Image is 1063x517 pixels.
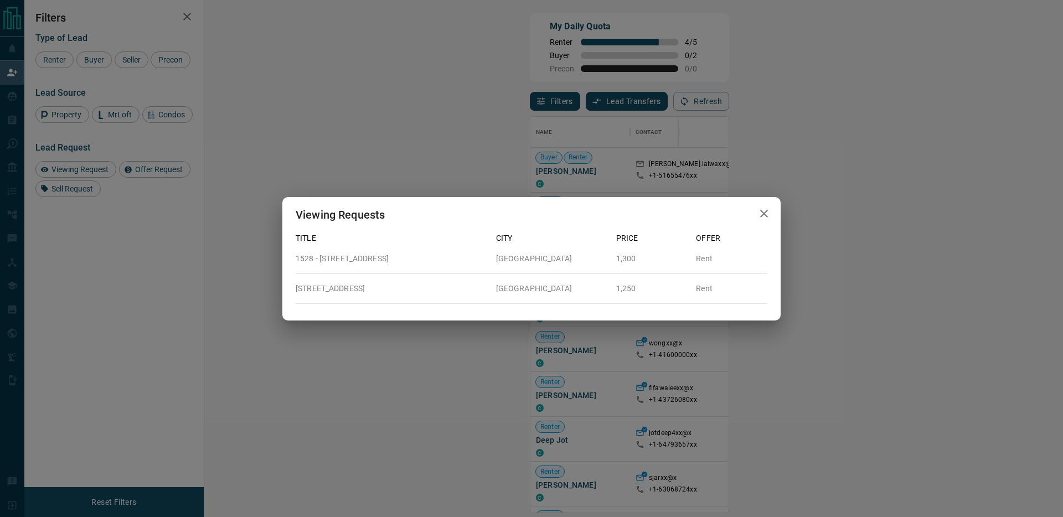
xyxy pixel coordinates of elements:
p: Rent [696,283,767,294]
p: 1,250 [616,283,688,294]
p: City [496,232,607,244]
p: [GEOGRAPHIC_DATA] [496,283,607,294]
p: Title [296,232,487,244]
p: [STREET_ADDRESS] [296,283,487,294]
h2: Viewing Requests [282,197,398,232]
p: [GEOGRAPHIC_DATA] [496,253,607,265]
p: Offer [696,232,767,244]
p: Rent [696,253,767,265]
p: 1,300 [616,253,688,265]
p: 1528 - [STREET_ADDRESS] [296,253,487,265]
p: Price [616,232,688,244]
